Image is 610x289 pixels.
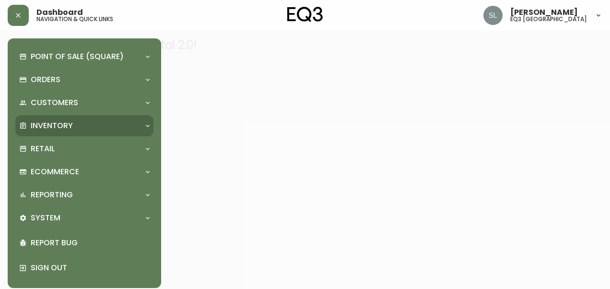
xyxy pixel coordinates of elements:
[31,238,150,248] p: Report Bug
[15,138,153,159] div: Retail
[15,230,153,255] div: Report Bug
[31,144,55,154] p: Retail
[36,9,83,16] span: Dashboard
[483,6,503,25] img: e419f15d81334f6c4a2609e5c46aef91
[31,51,124,62] p: Point of Sale (Square)
[31,213,60,223] p: System
[31,120,73,131] p: Inventory
[36,16,113,22] h5: navigation & quick links
[15,46,153,67] div: Point of Sale (Square)
[31,167,79,177] p: Ecommerce
[31,190,73,200] p: Reporting
[31,263,150,273] p: Sign Out
[15,92,153,113] div: Customers
[510,9,578,16] span: [PERSON_NAME]
[15,207,153,229] div: System
[31,97,78,108] p: Customers
[287,7,323,22] img: logo
[15,184,153,205] div: Reporting
[15,115,153,136] div: Inventory
[15,69,153,90] div: Orders
[15,161,153,182] div: Ecommerce
[510,16,587,22] h5: eq3 [GEOGRAPHIC_DATA]
[31,74,60,85] p: Orders
[15,255,153,280] div: Sign Out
